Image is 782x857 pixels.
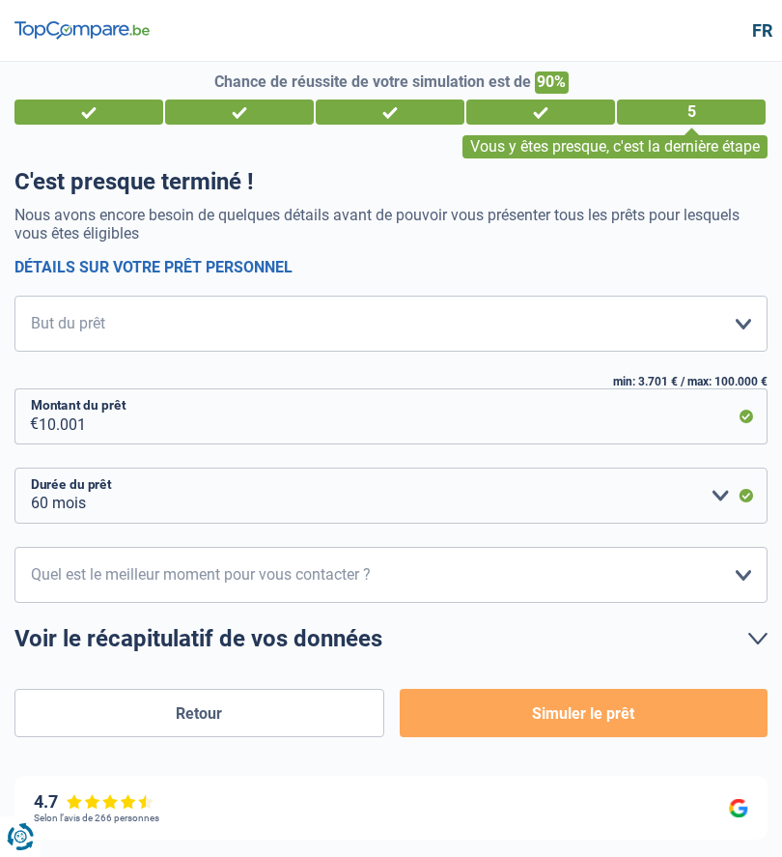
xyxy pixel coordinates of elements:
[14,21,150,41] img: TopCompare Logo
[214,72,531,91] span: Chance de réussite de votre simulation est de
[34,791,154,813] div: 4.7
[14,206,768,243] p: Nous avons encore besoin de quelques détails avant de pouvoir vous présenter tous les prêts pour ...
[14,388,39,444] span: €
[14,100,163,125] div: 1
[14,689,384,737] button: Retour
[535,71,569,94] span: 90%
[316,100,464,125] div: 3
[14,375,768,388] div: min: 3.701 € / max: 100.000 €
[617,100,766,125] div: 5
[752,20,768,42] div: fr
[466,100,615,125] div: 4
[34,813,159,824] div: Selon l’avis de 266 personnes
[462,135,768,158] div: Vous y êtes presque, c'est la dernière étape
[400,689,768,737] button: Simuler le prêt
[14,258,768,276] h2: Détails sur votre prêt personnel
[14,168,768,196] h1: C'est presque terminé !
[14,627,768,650] a: Voir le récapitulatif de vos données
[165,100,314,125] div: 2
